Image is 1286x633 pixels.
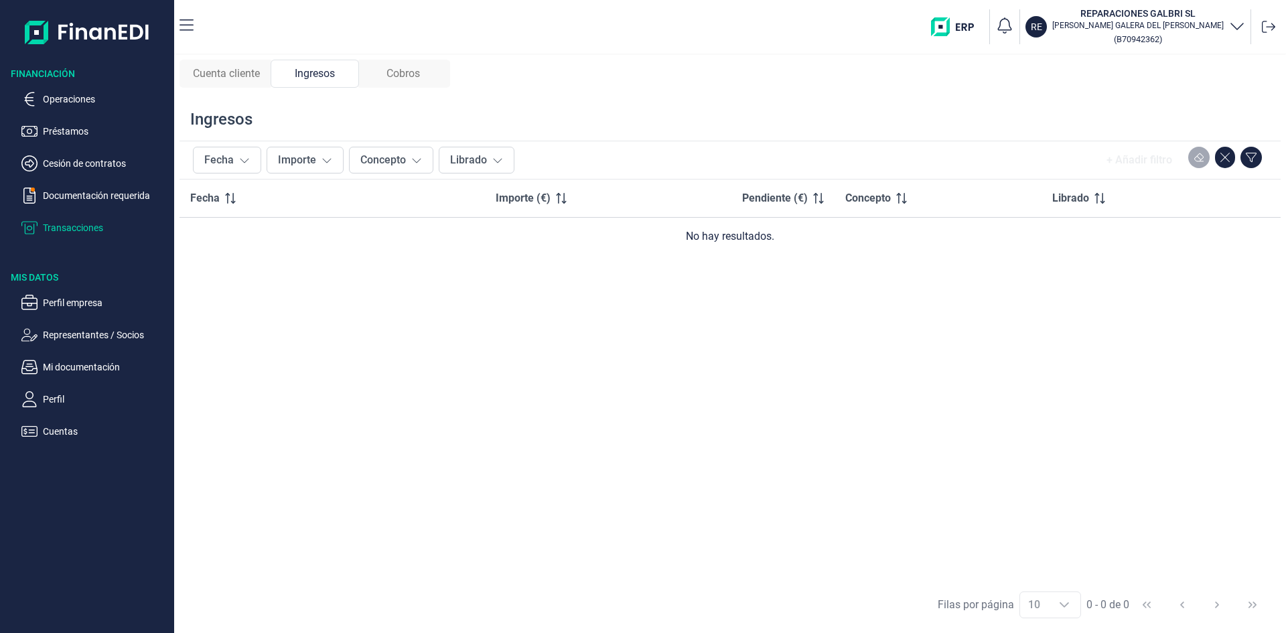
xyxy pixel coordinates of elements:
p: Perfil [43,391,169,407]
span: 0 - 0 de 0 [1086,600,1129,610]
span: Concepto [845,190,891,206]
p: Cuentas [43,423,169,439]
span: Pendiente (€) [742,190,808,206]
button: Perfil [21,391,169,407]
h3: REPARACIONES GALBRI SL [1052,7,1224,20]
p: Transacciones [43,220,169,236]
div: No hay resultados. [190,228,1270,244]
button: REREPARACIONES GALBRI SL[PERSON_NAME] GALERA DEL [PERSON_NAME](B70942362) [1025,7,1245,47]
button: Operaciones [21,91,169,107]
button: Concepto [349,147,433,173]
button: First Page [1131,589,1163,621]
div: Ingresos [190,109,253,130]
button: Préstamos [21,123,169,139]
button: Documentación requerida [21,188,169,204]
button: Importe [267,147,344,173]
span: Librado [1052,190,1089,206]
span: Ingresos [295,66,335,82]
small: Copiar cif [1114,34,1162,44]
p: Documentación requerida [43,188,169,204]
span: Cobros [386,66,420,82]
img: erp [931,17,984,36]
span: Fecha [190,190,220,206]
p: [PERSON_NAME] GALERA DEL [PERSON_NAME] [1052,20,1224,31]
p: Representantes / Socios [43,327,169,343]
button: Cesión de contratos [21,155,169,171]
div: Filas por página [938,597,1014,613]
p: Operaciones [43,91,169,107]
button: Fecha [193,147,261,173]
button: Cuentas [21,423,169,439]
button: Perfil empresa [21,295,169,311]
div: Ingresos [271,60,359,88]
button: Last Page [1236,589,1269,621]
p: Perfil empresa [43,295,169,311]
button: Representantes / Socios [21,327,169,343]
p: Préstamos [43,123,169,139]
button: Mi documentación [21,359,169,375]
button: Next Page [1201,589,1233,621]
button: Previous Page [1166,589,1198,621]
p: Cesión de contratos [43,155,169,171]
span: Cuenta cliente [193,66,260,82]
p: RE [1031,20,1042,33]
div: Choose [1048,592,1080,618]
img: Logo de aplicación [25,11,150,54]
div: Cuenta cliente [182,60,271,88]
button: Librado [439,147,514,173]
p: Mi documentación [43,359,169,375]
div: Cobros [359,60,447,88]
span: Importe (€) [496,190,551,206]
button: Transacciones [21,220,169,236]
